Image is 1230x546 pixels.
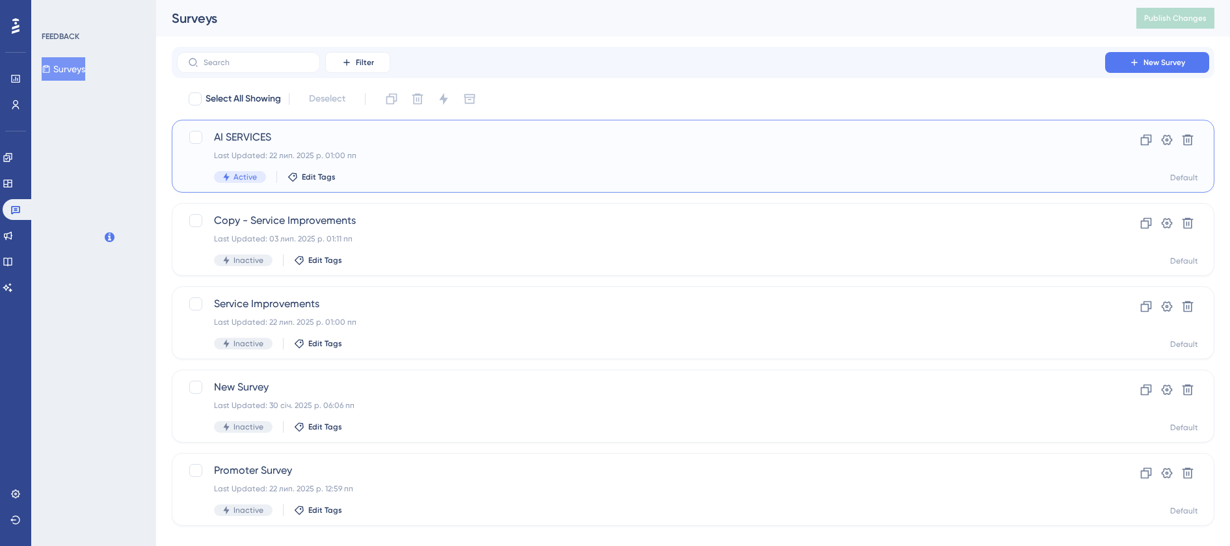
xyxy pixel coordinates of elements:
[214,463,1068,478] span: Promoter Survey
[214,400,1068,411] div: Last Updated: 30 січ. 2025 р. 06:06 пп
[214,150,1068,161] div: Last Updated: 22 лип. 2025 р. 01:00 пп
[325,52,390,73] button: Filter
[1143,57,1185,68] span: New Survey
[214,234,1068,244] div: Last Updated: 03 лип. 2025 р. 01:11 пп
[308,338,342,349] span: Edit Tags
[214,317,1068,327] div: Last Updated: 22 лип. 2025 р. 01:00 пп
[204,58,309,67] input: Search
[214,484,1068,494] div: Last Updated: 22 лип. 2025 р. 12:59 пп
[234,505,263,515] span: Inactive
[234,255,263,266] span: Inactive
[1170,172,1198,183] div: Default
[309,91,345,107] span: Deselect
[308,505,342,515] span: Edit Tags
[172,9,1104,27] div: Surveys
[356,57,374,68] span: Filter
[234,422,263,432] span: Inactive
[214,130,1068,145] span: AI SERVICES
[308,422,342,432] span: Edit Tags
[42,57,85,81] button: Surveys
[1170,256,1198,266] div: Default
[1170,422,1198,433] div: Default
[294,338,342,349] button: Edit Tags
[206,91,281,107] span: Select All Showing
[287,172,336,182] button: Edit Tags
[42,31,79,42] div: FEEDBACK
[214,213,1068,228] span: Copy - Service Improvements
[1105,52,1209,73] button: New Survey
[308,255,342,266] span: Edit Tags
[294,255,342,266] button: Edit Tags
[302,172,336,182] span: Edit Tags
[1170,339,1198,349] div: Default
[1144,13,1207,23] span: Publish Changes
[1136,8,1214,29] button: Publish Changes
[234,338,263,349] span: Inactive
[294,422,342,432] button: Edit Tags
[297,87,357,111] button: Deselect
[1170,506,1198,516] div: Default
[294,505,342,515] button: Edit Tags
[214,379,1068,395] span: New Survey
[214,296,1068,312] span: Service Improvements
[234,172,257,182] span: Active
